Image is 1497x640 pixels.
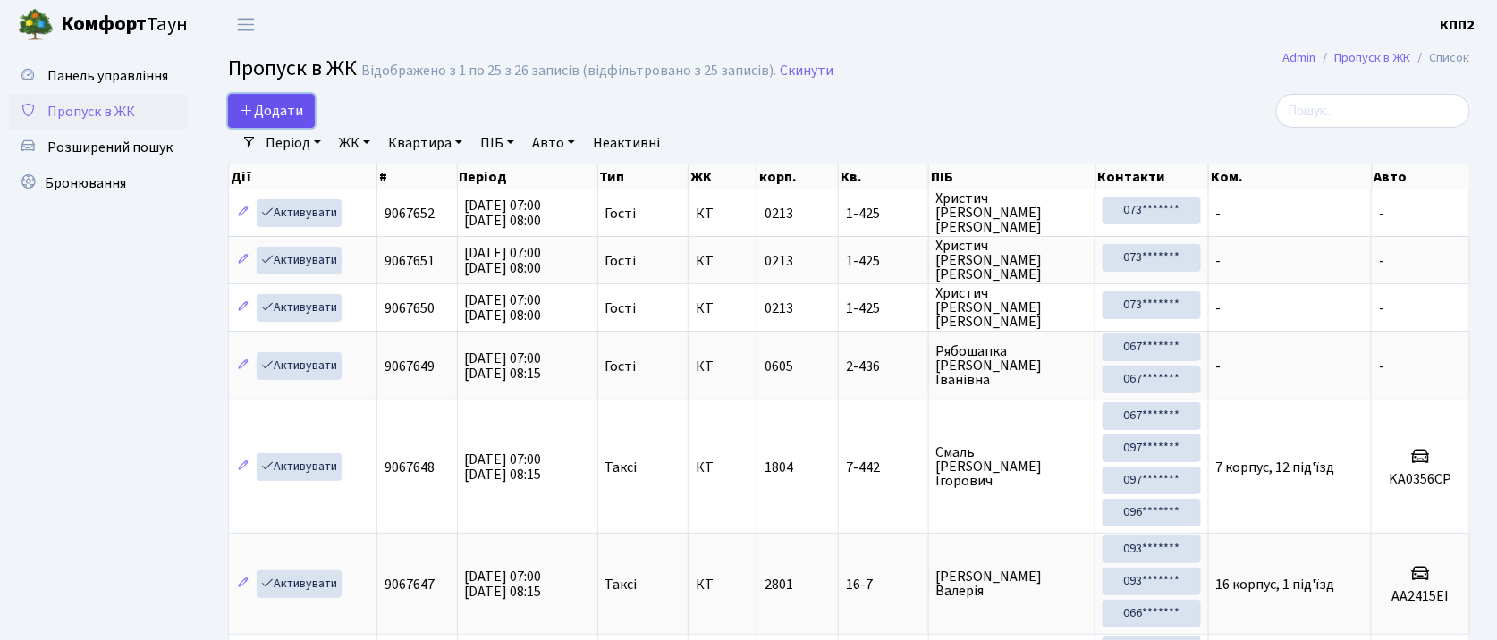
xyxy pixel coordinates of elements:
span: Таун [61,10,188,40]
th: Тип [598,164,689,189]
span: - [1379,204,1384,223]
span: Таксі [605,577,638,592]
b: КПП2 [1441,15,1476,35]
a: Скинути [780,63,833,80]
span: Смаль [PERSON_NAME] Ігорович [936,445,1088,488]
span: [DATE] 07:00 [DATE] 08:00 [465,243,542,278]
th: Авто [1373,164,1471,189]
a: Додати [228,94,315,128]
span: 0605 [765,357,793,376]
a: Бронювання [9,165,188,201]
span: Гості [605,206,637,221]
th: Дії [229,164,377,189]
a: Квартира [381,128,469,158]
th: корп. [757,164,839,189]
span: Гості [605,301,637,316]
span: [DATE] 07:00 [DATE] 08:00 [465,196,542,231]
span: 1-425 [846,254,921,268]
span: Панель управління [47,66,168,86]
span: [PERSON_NAME] Валерія [936,569,1088,598]
span: Христич [PERSON_NAME] [PERSON_NAME] [936,191,1088,234]
a: Активувати [257,570,342,598]
li: Список [1411,48,1470,68]
span: Розширений пошук [47,138,173,157]
a: Неактивні [586,128,667,158]
th: Період [458,164,598,189]
span: 1-425 [846,206,921,221]
span: КТ [696,254,749,268]
img: logo.png [18,7,54,43]
span: 9067651 [385,251,435,271]
span: 1-425 [846,301,921,316]
span: Христич [PERSON_NAME] [PERSON_NAME] [936,239,1088,282]
span: КТ [696,206,749,221]
span: - [1216,357,1222,376]
span: Пропуск в ЖК [228,53,357,84]
span: 0213 [765,251,793,271]
span: [DATE] 07:00 [DATE] 08:00 [465,291,542,325]
span: - [1379,299,1384,318]
span: 9067650 [385,299,435,318]
span: Гості [605,359,637,374]
span: 9067648 [385,458,435,477]
span: [DATE] 07:00 [DATE] 08:15 [465,567,542,602]
a: Пропуск в ЖК [1335,48,1411,67]
span: [DATE] 07:00 [DATE] 08:15 [465,450,542,484]
h5: KA0356CP [1379,471,1462,488]
a: Розширений пошук [9,130,188,165]
span: 1804 [765,458,793,477]
span: - [1216,204,1222,223]
span: - [1379,357,1384,376]
span: - [1379,251,1384,271]
span: Христич [PERSON_NAME] [PERSON_NAME] [936,286,1088,329]
span: 9067649 [385,357,435,376]
button: Переключити навігацію [224,10,268,39]
th: # [377,164,458,189]
span: 7-442 [846,460,921,475]
span: 16-7 [846,577,921,592]
span: КТ [696,301,749,316]
span: КТ [696,460,749,475]
span: Додати [240,101,303,121]
span: 2801 [765,575,793,594]
th: Контакти [1096,164,1209,189]
h5: AA2415EI [1379,588,1462,605]
span: Таксі [605,460,638,475]
a: ПІБ [473,128,521,158]
th: ПІБ [929,164,1096,189]
a: Admin [1283,48,1316,67]
span: Бронювання [45,173,126,193]
a: КПП2 [1441,14,1476,36]
span: - [1216,251,1222,271]
a: Активувати [257,247,342,274]
span: Гості [605,254,637,268]
span: Рябошапка [PERSON_NAME] Іванівна [936,344,1088,387]
th: Кв. [839,164,929,189]
span: 0213 [765,204,793,223]
a: Період [258,128,328,158]
a: Панель управління [9,58,188,94]
span: 7 корпус, 12 під'їзд [1216,458,1335,477]
span: [DATE] 07:00 [DATE] 08:15 [465,349,542,383]
a: Активувати [257,453,342,481]
span: - [1216,299,1222,318]
a: ЖК [332,128,377,158]
span: КТ [696,359,749,374]
span: КТ [696,577,749,592]
span: 9067647 [385,575,435,594]
span: 0213 [765,299,793,318]
span: Пропуск в ЖК [47,102,135,122]
a: Активувати [257,352,342,380]
a: Активувати [257,294,342,322]
a: Активувати [257,199,342,227]
a: Пропуск в ЖК [9,94,188,130]
input: Пошук... [1276,94,1470,128]
span: 16 корпус, 1 під'їзд [1216,575,1335,594]
b: Комфорт [61,10,147,38]
th: ЖК [689,164,758,189]
span: 2-436 [846,359,921,374]
nav: breadcrumb [1256,39,1497,77]
a: Авто [525,128,582,158]
th: Ком. [1209,164,1372,189]
div: Відображено з 1 по 25 з 26 записів (відфільтровано з 25 записів). [361,63,776,80]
